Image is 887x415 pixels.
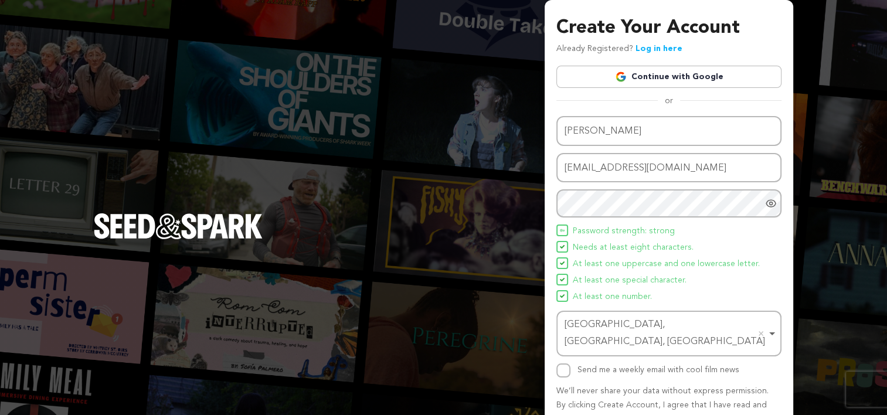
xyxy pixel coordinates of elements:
a: Continue with Google [556,66,781,88]
img: Seed&Spark Icon [560,294,565,298]
label: Send me a weekly email with cool film news [577,366,739,374]
img: Seed&Spark Icon [560,261,565,266]
a: Show password as plain text. Warning: this will display your password on the screen. [765,198,777,209]
img: Google logo [615,71,627,83]
img: Seed&Spark Icon [560,228,565,233]
span: or [658,95,680,107]
span: Password strength: strong [573,224,675,239]
a: Log in here [635,45,682,53]
input: Name [556,116,781,146]
input: Email address [556,153,781,183]
button: Remove item: 'ChIJ3Qe5Ko1I-ogRqAVNkEGH4a8' [755,328,767,339]
h3: Create Your Account [556,14,781,42]
span: At least one uppercase and one lowercase letter. [573,257,760,271]
span: At least one special character. [573,274,687,288]
img: Seed&Spark Logo [94,213,263,239]
img: Seed&Spark Icon [560,277,565,282]
span: Needs at least eight characters. [573,241,694,255]
p: Already Registered? [556,42,682,56]
span: At least one number. [573,290,652,304]
div: [GEOGRAPHIC_DATA], [GEOGRAPHIC_DATA], [GEOGRAPHIC_DATA] [565,317,766,351]
a: Seed&Spark Homepage [94,213,263,263]
img: Seed&Spark Icon [560,244,565,249]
